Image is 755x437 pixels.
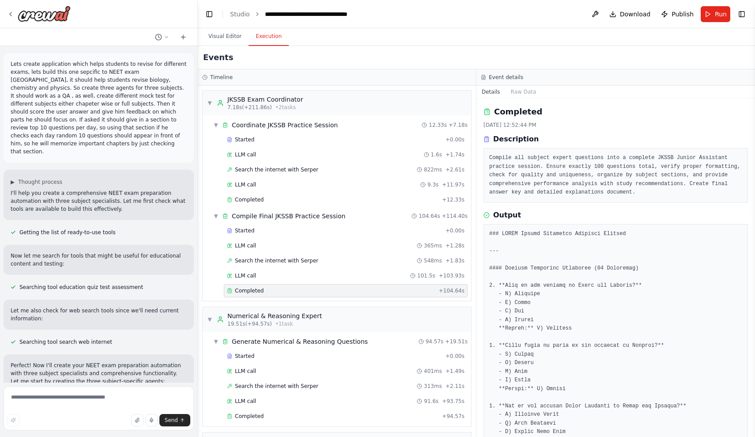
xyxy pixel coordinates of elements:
[276,104,296,111] span: • 2 task s
[11,252,187,268] p: Now let me search for tools that might be useful for educational content and testing:
[620,10,651,19] span: Download
[445,227,464,234] span: + 0.00s
[203,51,233,64] h2: Events
[417,272,435,279] span: 101.5s
[439,287,464,294] span: + 104.64s
[11,60,187,156] p: Lets create application which helps students to revise for different exams, lets build this one s...
[442,413,464,420] span: + 94.57s
[227,312,322,320] div: Numerical & Reasoning Expert
[424,257,442,264] span: 548ms
[424,383,442,390] span: 313ms
[11,361,187,385] p: Perfect! Now I'll create your NEET exam preparation automation with three subject specialists and...
[227,104,272,111] span: 7.18s (+211.86s)
[483,122,748,129] div: [DATE] 12:52:44 PM
[203,8,215,20] button: Hide left sidebar
[235,242,256,249] span: LLM call
[672,10,694,19] span: Publish
[235,413,264,420] span: Completed
[445,151,464,158] span: + 1.74s
[235,257,318,264] span: Search the internet with Serper
[494,106,542,118] h2: Completed
[165,417,178,424] span: Send
[145,414,158,426] button: Click to speak your automation idea
[442,213,468,220] span: + 114.40s
[232,121,338,129] span: Coordinate JKSSB Practice Session
[201,27,249,46] button: Visual Editor
[445,338,468,345] span: + 19.51s
[19,284,143,291] span: Searching tool education quiz test assessment
[230,10,347,19] nav: breadcrumb
[207,316,212,323] span: ▼
[227,320,272,327] span: 19.51s (+94.57s)
[424,166,442,173] span: 822ms
[227,95,303,104] div: JKSSB Exam Coordinator
[235,136,254,143] span: Started
[207,99,212,106] span: ▼
[442,398,464,405] span: + 93.75s
[18,6,71,22] img: Logo
[19,338,112,346] span: Searching tool search web internet
[235,368,256,375] span: LLM call
[489,74,523,81] h3: Event details
[419,213,440,220] span: 104.64s
[445,368,464,375] span: + 1.49s
[606,6,654,22] button: Download
[11,189,187,213] p: I'll help you create a comprehensive NEET exam preparation automation with three subject speciali...
[431,151,442,158] span: 1.6s
[442,181,464,188] span: + 11.97s
[232,212,345,220] span: Compile Final JKSSB Practice Session
[235,181,256,188] span: LLM call
[249,27,289,46] button: Execution
[445,383,464,390] span: + 2.11s
[232,337,368,346] span: Generate Numerical & Reasoning Questions
[235,151,256,158] span: LLM call
[445,136,464,143] span: + 0.00s
[159,414,190,426] button: Send
[235,272,256,279] span: LLM call
[213,213,219,220] span: ▼
[439,272,464,279] span: + 103.93s
[424,398,438,405] span: 91.6s
[506,86,542,98] button: Raw Data
[701,6,730,22] button: Run
[235,287,264,294] span: Completed
[131,414,143,426] button: Upload files
[736,8,748,20] button: Show right sidebar
[235,196,264,203] span: Completed
[235,227,254,234] span: Started
[493,210,521,220] h3: Output
[235,166,318,173] span: Search the internet with Serper
[7,414,19,426] button: Improve this prompt
[476,86,506,98] button: Details
[445,257,464,264] span: + 1.83s
[489,154,742,197] pre: Compile all subject expert questions into a complete JKSSB Junior Assistant practice session. Ens...
[235,353,254,360] span: Started
[151,32,173,42] button: Switch to previous chat
[427,181,438,188] span: 9.3s
[19,229,116,236] span: Getting the list of ready-to-use tools
[213,122,219,129] span: ▼
[449,122,468,129] span: + 7.18s
[235,398,256,405] span: LLM call
[657,6,697,22] button: Publish
[445,242,464,249] span: + 1.28s
[715,10,727,19] span: Run
[442,196,464,203] span: + 12.33s
[426,338,444,345] span: 94.57s
[424,242,442,249] span: 365ms
[11,179,15,186] span: ▶
[235,383,318,390] span: Search the internet with Serper
[445,166,464,173] span: + 2.61s
[429,122,447,129] span: 12.33s
[11,179,62,186] button: ▶Thought process
[176,32,190,42] button: Start a new chat
[424,368,442,375] span: 401ms
[493,134,539,144] h3: Description
[230,11,250,18] a: Studio
[210,74,233,81] h3: Timeline
[445,353,464,360] span: + 0.00s
[11,307,187,323] p: Let me also check for web search tools since we'll need current information:
[213,338,219,345] span: ▼
[18,179,62,186] span: Thought process
[276,320,293,327] span: • 1 task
